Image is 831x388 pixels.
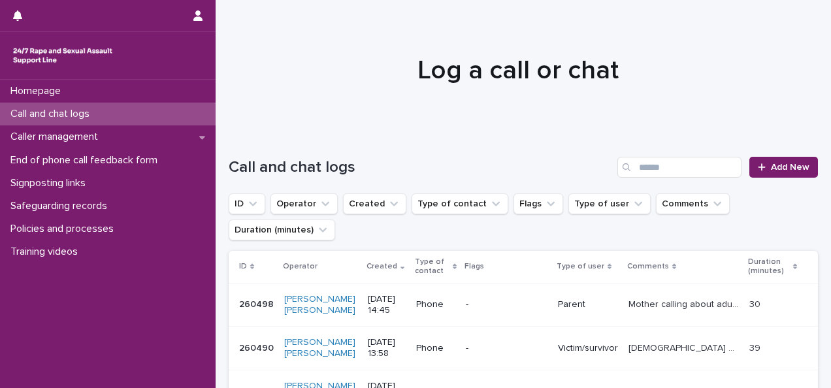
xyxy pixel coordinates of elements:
[558,343,618,354] p: Victim/survivor
[229,55,808,86] h1: Log a call or chat
[627,259,669,274] p: Comments
[239,340,276,354] p: 260490
[239,259,247,274] p: ID
[513,193,563,214] button: Flags
[568,193,651,214] button: Type of user
[5,154,168,167] p: End of phone call feedback form
[229,158,612,177] h1: Call and chat logs
[558,299,618,310] p: Parent
[415,255,449,279] p: Type of contact
[229,327,818,370] tr: 260490260490 [PERSON_NAME] [PERSON_NAME] [DATE] 13:58Phone-Victim/survivor[DEMOGRAPHIC_DATA] call...
[748,255,790,279] p: Duration (minutes)
[283,259,318,274] p: Operator
[466,299,547,310] p: -
[5,108,100,120] p: Call and chat logs
[284,294,357,316] a: [PERSON_NAME] [PERSON_NAME]
[239,297,276,310] p: 260498
[5,200,118,212] p: Safeguarding records
[229,193,265,214] button: ID
[628,340,741,354] p: Female caller who discussed ongoing impact of rape. Caller wished to access survivor group suppor...
[5,246,88,258] p: Training videos
[10,42,115,69] img: rhQMoQhaT3yELyF149Cw
[5,177,96,189] p: Signposting links
[557,259,604,274] p: Type of user
[368,337,406,359] p: [DATE] 13:58
[368,294,406,316] p: [DATE] 14:45
[367,259,397,274] p: Created
[416,299,455,310] p: Phone
[617,157,741,178] input: Search
[270,193,338,214] button: Operator
[771,163,809,172] span: Add New
[229,219,335,240] button: Duration (minutes)
[466,343,547,354] p: -
[5,131,108,143] p: Caller management
[412,193,508,214] button: Type of contact
[464,259,484,274] p: Flags
[229,283,818,327] tr: 260498260498 [PERSON_NAME] [PERSON_NAME] [DATE] 14:45Phone-ParentMother calling about adult son (...
[749,297,763,310] p: 30
[749,157,818,178] a: Add New
[416,343,455,354] p: Phone
[343,193,406,214] button: Created
[656,193,730,214] button: Comments
[5,85,71,97] p: Homepage
[749,340,763,354] p: 39
[284,337,357,359] a: [PERSON_NAME] [PERSON_NAME]
[628,297,741,310] p: Mother calling about adult son (confirmed he doesn't have additional needs). She discussed concer...
[5,223,124,235] p: Policies and processes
